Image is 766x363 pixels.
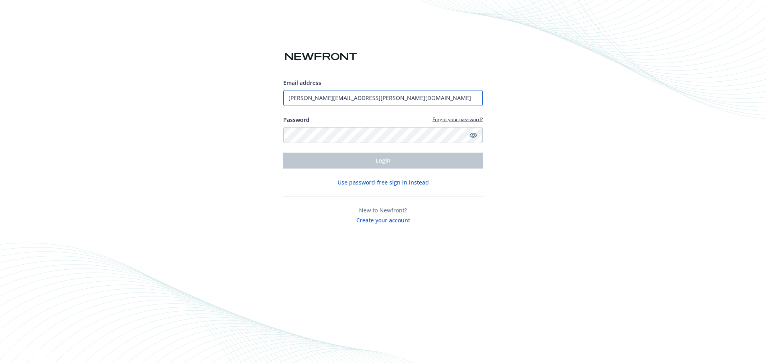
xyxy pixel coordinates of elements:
[283,79,321,86] span: Email address
[468,130,478,140] a: Show password
[283,50,359,64] img: Newfront logo
[375,157,391,164] span: Login
[283,90,483,106] input: Enter your email
[283,116,310,124] label: Password
[359,206,407,214] span: New to Newfront?
[283,127,483,143] input: Enter your password
[338,178,429,186] button: Use password-free sign in instead
[356,214,410,224] button: Create your account
[283,153,483,169] button: Login
[432,116,483,123] a: Forgot your password?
